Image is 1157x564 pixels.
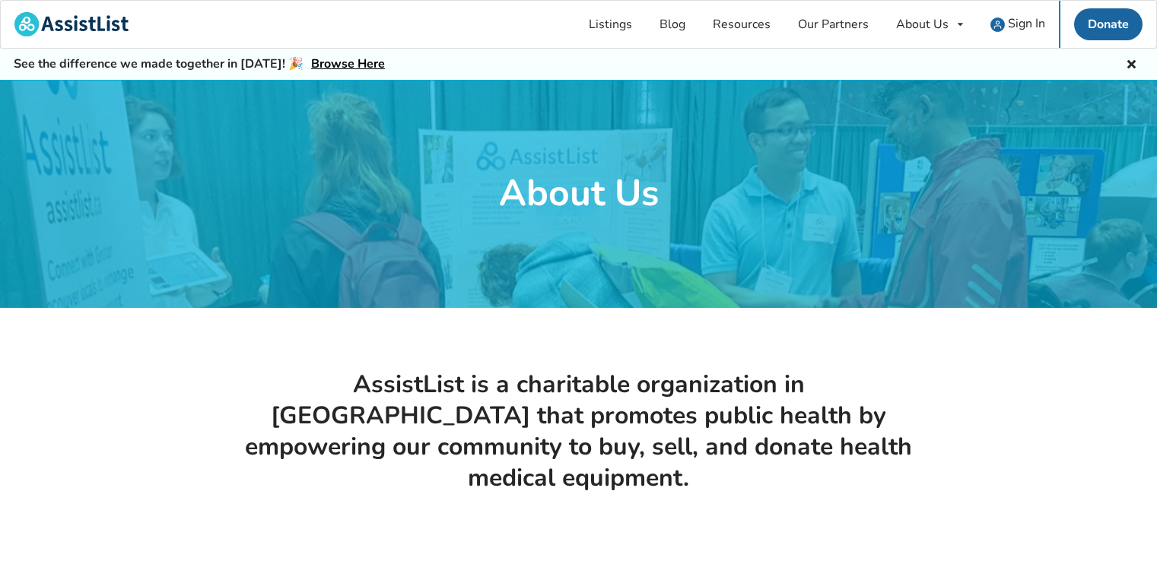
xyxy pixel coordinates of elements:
[231,369,926,494] h1: AssistList is a charitable organization in [GEOGRAPHIC_DATA] that promotes public health by empow...
[1074,8,1143,40] a: Donate
[990,17,1005,32] img: user icon
[977,1,1059,48] a: user icon Sign In
[1008,15,1045,32] span: Sign In
[14,12,129,36] img: assistlist-logo
[14,56,385,72] h5: See the difference we made together in [DATE]! 🎉
[311,55,385,72] a: Browse Here
[699,1,784,48] a: Resources
[499,170,659,217] h1: About Us
[575,1,646,48] a: Listings
[784,1,882,48] a: Our Partners
[646,1,699,48] a: Blog
[896,18,949,30] div: About Us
